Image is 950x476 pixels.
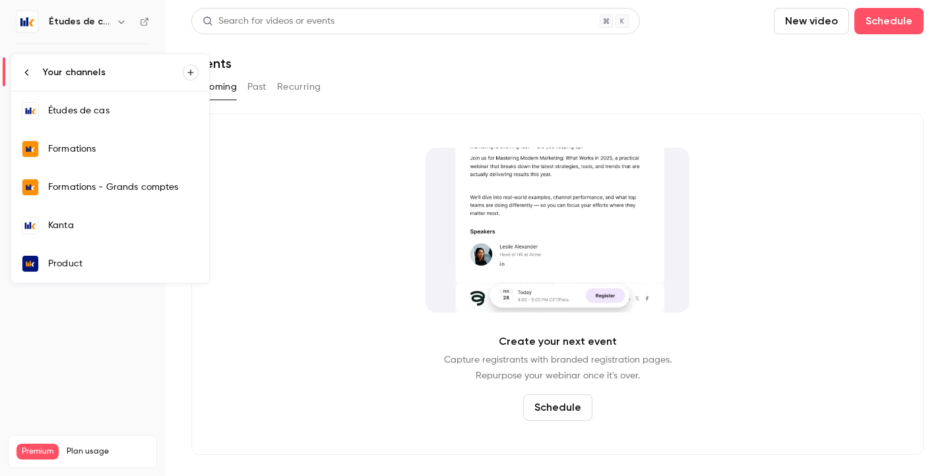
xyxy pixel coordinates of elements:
[48,142,199,156] div: Formations
[22,141,38,157] img: Formations
[43,66,183,79] div: Your channels
[22,103,38,119] img: Études de cas
[22,256,38,272] img: Product
[22,179,38,195] img: Formations - Grands comptes
[48,104,199,117] div: Études de cas
[48,181,199,194] div: Formations - Grands comptes
[48,219,199,232] div: Kanta
[22,218,38,233] img: Kanta
[48,257,199,270] div: Product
